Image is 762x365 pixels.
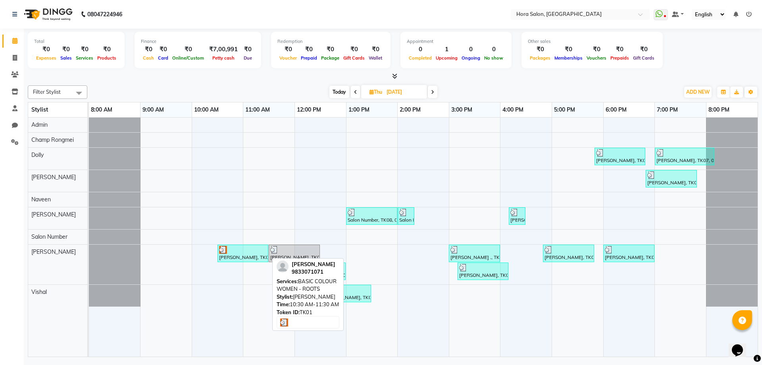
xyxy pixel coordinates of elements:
img: logo [20,3,75,25]
div: Appointment [407,38,505,45]
div: [PERSON_NAME], TK07, 06:00 PM-07:00 PM, HAIRCUT WOMEN - Creative [604,246,654,261]
span: [PERSON_NAME] [292,261,335,267]
div: [PERSON_NAME], TK02, 12:30 PM-01:30 PM, BASIC COLOUR WOMEN - ROOTS [321,286,370,301]
span: Memberships [552,55,585,61]
span: Dolly [31,151,44,158]
span: No show [482,55,505,61]
a: 5:00 PM [552,104,577,116]
div: ₹7,00,991 [206,45,241,54]
span: Vishal [31,288,47,295]
span: Time: [277,301,290,307]
div: Finance [141,38,255,45]
div: ₹0 [156,45,170,54]
div: [PERSON_NAME], TK01, 10:30 AM-11:30 AM, BASIC COLOUR WOMEN - ROOTS [218,246,267,261]
span: [PERSON_NAME] [31,174,76,181]
div: ₹0 [277,45,299,54]
span: Online/Custom [170,55,206,61]
a: 2:00 PM [398,104,423,116]
span: [PERSON_NAME] [31,248,76,255]
span: Voucher [277,55,299,61]
button: ADD NEW [684,87,712,98]
div: Redemption [277,38,384,45]
div: ₹0 [319,45,341,54]
input: 2025-09-25 [384,86,424,98]
div: 0 [407,45,434,54]
div: 9833071071 [292,268,335,276]
span: Stylist [31,106,48,113]
span: Admin [31,121,48,128]
div: [PERSON_NAME], TK06, 06:50 PM-07:50 PM, NAIL CARE - Gel polish removel [647,171,696,186]
div: 0 [482,45,505,54]
span: Cash [141,55,156,61]
span: [PERSON_NAME] [31,211,76,218]
span: Products [95,55,118,61]
span: Due [242,55,254,61]
span: Ongoing [460,55,482,61]
a: 9:00 AM [140,104,166,116]
div: [PERSON_NAME], TK02, 11:30 AM-12:30 PM, BASIC COLOUR WOMEN - ROOTS [269,246,319,261]
span: Token ID: [277,309,300,315]
span: Package [319,55,341,61]
div: ₹0 [95,45,118,54]
span: Services: [277,278,298,284]
div: [PERSON_NAME] [277,293,339,301]
span: Thu [368,89,384,95]
span: Champ Rongmei [31,136,74,143]
a: 11:00 AM [243,104,272,116]
div: TK01 [277,309,339,317]
div: ₹0 [631,45,656,54]
span: Upcoming [434,55,460,61]
span: Naveen ‪ [31,196,52,203]
div: ₹0 [299,45,319,54]
div: ₹0 [608,45,631,54]
div: [PERSON_NAME], TK06, 05:50 PM-06:50 PM, [MEDICAL_DATA] WOMEN - Hand massage [595,149,645,164]
div: 1 [434,45,460,54]
span: Prepaids [608,55,631,61]
div: Salon Number, TK08, 02:00 PM-02:20 PM, [PERSON_NAME] TRIM [398,209,414,224]
div: ₹0 [58,45,74,54]
div: [PERSON_NAME], TK06, 04:50 PM-05:50 PM, HAIRCUT WOMEN - Creative [544,246,593,261]
div: ₹0 [585,45,608,54]
span: Gift Cards [341,55,367,61]
div: ₹0 [34,45,58,54]
span: Petty cash [210,55,237,61]
div: Total [34,38,118,45]
span: Sales [58,55,74,61]
a: 3:00 PM [449,104,474,116]
a: 1:00 PM [346,104,371,116]
span: Expenses [34,55,58,61]
span: ADD NEW [686,89,710,95]
div: 10:30 AM-11:30 AM [277,301,339,309]
div: ₹0 [74,45,95,54]
span: Vouchers [585,55,608,61]
a: 10:00 AM [192,104,221,116]
div: ₹0 [552,45,585,54]
div: [PERSON_NAME], TK05, 04:10 PM-04:30 PM, [PERSON_NAME] TRIM [510,209,525,224]
span: Prepaid [299,55,319,61]
img: profile [277,261,289,272]
iframe: chat widget [729,333,754,357]
div: [PERSON_NAME], TK05, 03:10 PM-04:10 PM, HAIRCUT WOMEN - Top stylist [458,264,508,279]
b: 08047224946 [87,3,122,25]
span: Wallet [367,55,384,61]
span: Card [156,55,170,61]
span: Filter Stylist [33,89,61,95]
div: ₹0 [241,45,255,54]
span: Packages [528,55,552,61]
a: 7:00 PM [655,104,680,116]
a: 8:00 AM [89,104,114,116]
span: Services [74,55,95,61]
a: 12:00 PM [295,104,323,116]
div: ₹0 [367,45,384,54]
div: ₹0 [141,45,156,54]
a: 6:00 PM [604,104,629,116]
span: Salon Number [31,233,67,240]
a: 8:00 PM [706,104,731,116]
span: Today [329,86,349,98]
span: Gift Cards [631,55,656,61]
span: Completed [407,55,434,61]
span: BASIC COLOUR WOMEN - ROOTS [277,278,337,292]
div: Salon Number, TK08, 01:00 PM-02:00 PM, HAIRCUT WOMEN - Top stylist [347,209,396,224]
div: ₹0 [528,45,552,54]
div: Other sales [528,38,656,45]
